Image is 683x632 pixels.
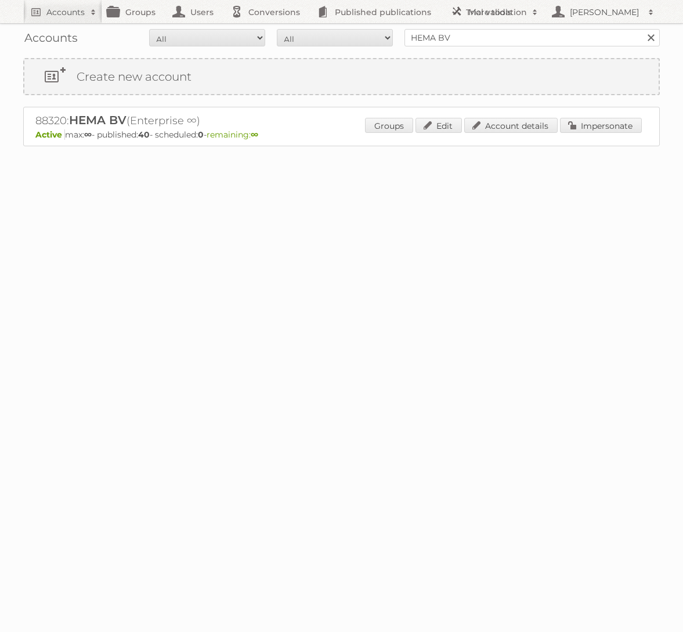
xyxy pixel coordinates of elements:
[24,59,659,94] a: Create new account
[560,118,642,133] a: Impersonate
[207,129,258,140] span: remaining:
[567,6,642,18] h2: [PERSON_NAME]
[468,6,526,18] h2: More tools
[84,129,92,140] strong: ∞
[35,129,648,140] p: max: - published: - scheduled: -
[251,129,258,140] strong: ∞
[415,118,462,133] a: Edit
[138,129,150,140] strong: 40
[35,129,65,140] span: Active
[46,6,85,18] h2: Accounts
[464,118,558,133] a: Account details
[35,113,442,128] h2: 88320: (Enterprise ∞)
[198,129,204,140] strong: 0
[69,113,127,127] span: HEMA BV
[365,118,413,133] a: Groups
